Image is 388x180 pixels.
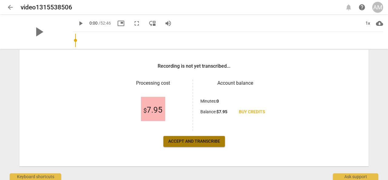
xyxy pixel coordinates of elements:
div: Ask support [333,173,378,180]
h3: Account balance [200,80,270,87]
button: Accept and transcribe [163,136,225,147]
span: $ [143,107,147,114]
b: 0 [216,99,219,104]
span: move_down [149,20,156,27]
span: fullscreen [133,20,140,27]
button: Fullscreen [131,18,142,29]
span: cloud_download [376,20,383,27]
p: Minutes : [200,98,219,104]
span: / 52:46 [99,21,111,25]
span: picture_in_picture [117,20,125,27]
button: View player as separate pane [147,18,158,29]
h3: Processing cost [118,80,188,87]
a: Help [356,2,367,13]
p: Balance : [200,109,227,115]
span: volume_up [165,20,172,27]
button: Picture in picture [115,18,126,29]
button: AM [372,2,383,13]
span: help [358,4,366,11]
span: arrow_back [7,4,14,11]
h3: Recording is not yet transcribed... [158,63,230,70]
span: 0:00 [89,21,98,25]
button: Volume [163,18,174,29]
span: play_arrow [77,20,84,27]
span: 7.95 [143,106,162,115]
a: Buy credits [234,107,270,117]
div: 1x [362,19,373,28]
h2: video1315538506 [21,4,72,11]
b: $ 7.95 [216,109,227,114]
span: play_arrow [31,24,47,40]
span: Accept and transcribe [168,138,220,144]
button: Play [75,18,86,29]
div: Keyboard shortcuts [10,173,61,180]
span: Buy credits [239,109,265,115]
